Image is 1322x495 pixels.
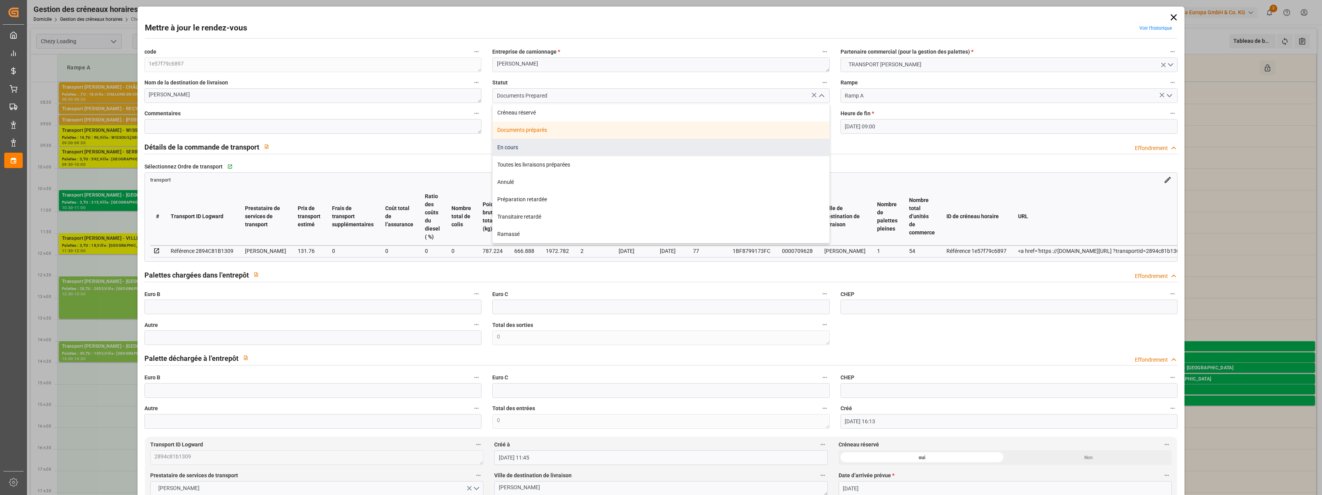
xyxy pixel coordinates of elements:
[492,88,830,103] input: Type à rechercher/sélectionner
[446,188,477,246] th: Nombre total de colis
[471,108,481,118] button: Commentaires
[839,450,1005,465] div: oui
[471,320,481,330] button: Autre
[298,246,320,256] div: 131.76
[820,372,830,382] button: Euro C
[493,104,829,121] div: Créneau réservé
[471,77,481,88] button: Nom de la destination de livraison
[245,246,286,256] div: [PERSON_NAME]
[492,374,508,381] font: Euro C
[326,188,379,246] th: Frais de transport supplémentaires
[841,405,852,411] font: Créé
[1163,90,1175,102] button: Ouvrir le menu
[1168,372,1178,382] button: CHEP
[165,188,239,246] th: Transport ID Logward
[514,246,534,256] div: 666.888
[144,270,249,280] h2: Palettes chargées dans l’entrepôt
[815,90,827,102] button: Fermer le menu
[841,374,854,381] font: CHEP
[144,110,181,116] font: Commentaires
[150,177,171,183] span: transport
[477,188,508,246] th: Poids brut total (kg)
[425,246,440,256] div: 0
[471,289,481,299] button: Euro B
[144,291,160,297] font: Euro B
[292,188,326,246] th: Prix de transport estimé
[841,49,970,55] font: Partenaire commercial (pour la gestion des palettes)
[150,441,203,448] font: Transport ID Logward
[144,374,160,381] font: Euro B
[494,441,510,448] font: Créé à
[839,472,891,478] font: Date d’arrivée prévue
[871,188,903,246] th: Nombre de palettes pleines
[259,139,274,154] button: View description
[494,472,572,478] font: Ville de destination de livraison
[909,246,935,256] div: 54
[471,47,481,57] button: code
[492,405,535,411] font: Total des entrées
[841,88,1178,103] input: Type à rechercher/sélectionner
[471,403,481,413] button: Autre
[379,188,419,246] th: Coût total de l’assurance
[941,188,1012,246] th: ID de créneau horaire
[782,246,813,256] div: 0000709628
[824,246,866,256] div: [PERSON_NAME]
[1168,403,1178,413] button: Créé
[150,472,238,478] font: Prestataire de services de transport
[820,403,830,413] button: Total des entrées
[492,49,557,55] font: Entreprise de camionnage
[144,142,259,152] h2: Détails de la commande de transport
[1139,25,1172,31] a: Voir l’historique
[492,414,830,429] textarea: 0
[619,246,648,256] div: [DATE]
[546,246,569,256] div: 1972.782
[451,246,471,256] div: 0
[385,246,413,256] div: 0
[154,484,203,492] span: [PERSON_NAME]
[841,79,858,86] font: Rampe
[239,188,292,246] th: Prestataire de services de transport
[1162,439,1172,450] button: Créneau réservé
[693,246,721,256] div: 77
[492,330,830,345] textarea: 0
[660,246,681,256] div: [DATE]
[820,77,830,88] button: Statut
[483,246,503,256] div: 787.224
[1168,108,1178,118] button: Heure de fin *
[845,61,925,69] span: TRANSPORT [PERSON_NAME]
[1135,356,1168,364] div: Effondrement
[145,22,247,34] h2: Mettre à jour le rendez-vous
[144,353,238,364] h2: Palette déchargée à l’entrepôt
[144,88,482,103] textarea: [PERSON_NAME]
[144,79,228,86] font: Nom de la destination de livraison
[249,267,263,282] button: View description
[820,47,830,57] button: Entreprise de camionnage *
[493,226,829,243] div: Ramassé
[841,110,871,116] font: Heure de fin
[818,470,828,480] button: Ville de destination de livraison
[144,405,158,411] font: Autre
[492,79,508,86] font: Statut
[1135,144,1168,152] div: Effondrement
[493,121,829,139] div: Documents préparés
[841,291,854,297] font: CHEP
[144,322,158,328] font: Autre
[1162,470,1172,480] button: Date d’arrivée prévue *
[820,320,830,330] button: Total des sorties
[493,208,829,226] div: Transitaire retardé
[238,350,253,365] button: View description
[473,470,483,480] button: Prestataire de services de transport
[1168,289,1178,299] button: CHEP
[1168,77,1178,88] button: Rampe
[493,156,829,173] div: Toutes les livraisons préparées
[144,57,482,72] textarea: 1e57f79c6897
[1135,272,1168,280] div: Effondrement
[903,188,941,246] th: Nombre total d’unités de commerce
[150,176,171,182] a: transport
[492,291,508,297] font: Euro C
[144,49,156,55] font: code
[1005,450,1172,465] div: Non
[839,441,879,448] font: Créneau réservé
[946,246,1007,256] div: Référence 1e57f79c6897
[580,246,607,256] div: 2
